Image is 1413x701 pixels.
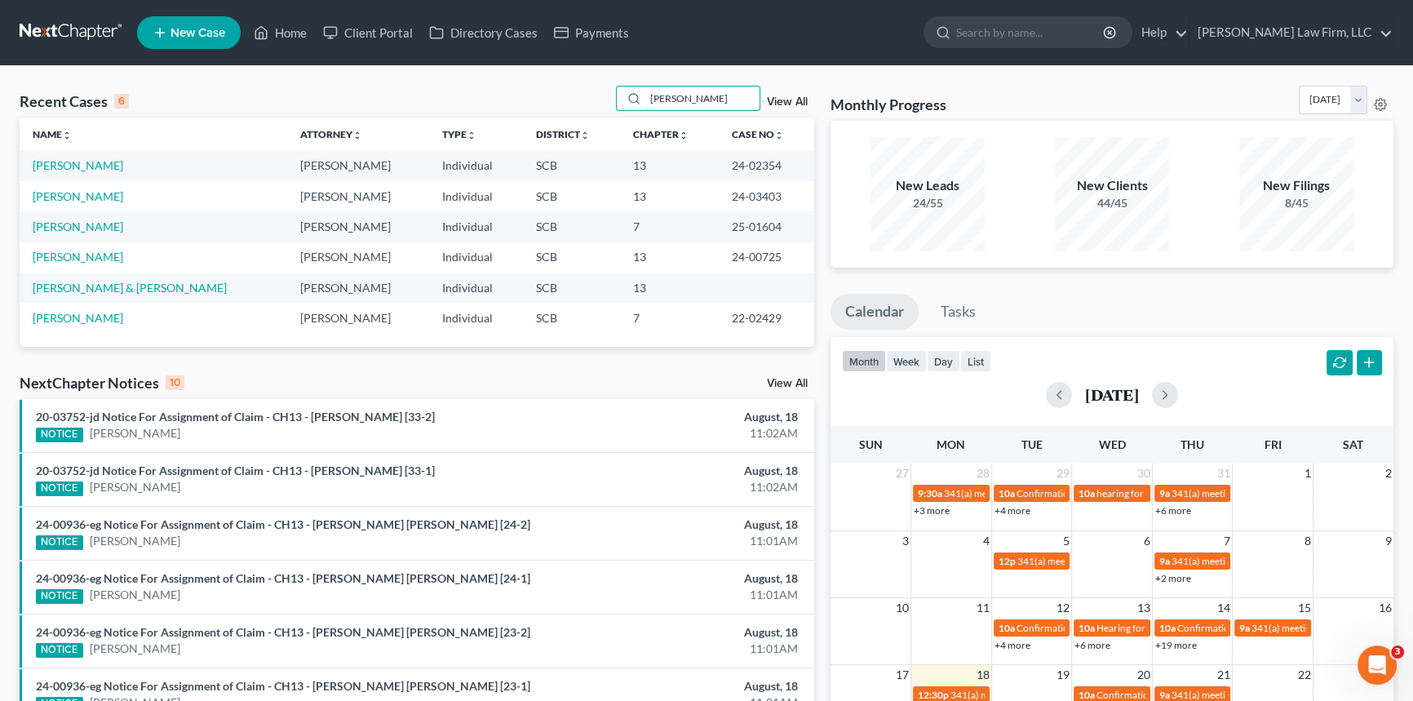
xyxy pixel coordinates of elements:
td: Individual [429,273,522,303]
i: unfold_more [467,131,476,140]
span: 14 [1216,598,1232,618]
div: NOTICE [36,481,83,496]
span: 10a [1079,622,1095,634]
td: 24-00725 [719,242,814,273]
a: +6 more [1074,639,1110,651]
a: 24-00936-eg Notice For Assignment of Claim - CH13 - [PERSON_NAME] [PERSON_NAME] [24-2] [36,517,530,531]
span: 11 [975,598,991,618]
span: Mon [937,437,965,451]
td: 22-02429 [719,303,814,333]
i: unfold_more [62,131,72,140]
div: NOTICE [36,643,83,658]
div: 8/45 [1239,195,1353,211]
div: New Leads [870,176,985,195]
div: August, 18 [555,624,798,641]
span: 10a [999,622,1015,634]
span: 13 [1136,598,1152,618]
td: 25-01604 [719,211,814,242]
span: 9a [1239,622,1250,634]
i: unfold_more [679,131,689,140]
span: 3 [1391,646,1404,659]
div: Recent Cases [20,91,129,111]
span: 22 [1296,665,1313,685]
span: Wed [1098,437,1125,451]
td: SCB [522,273,619,303]
h2: [DATE] [1085,386,1139,403]
a: [PERSON_NAME] [33,189,123,203]
span: 10a [1079,689,1095,701]
a: View All [767,378,808,389]
div: August, 18 [555,409,798,425]
div: 6 [114,94,129,109]
td: 13 [620,273,720,303]
div: August, 18 [555,463,798,479]
a: [PERSON_NAME] [90,641,180,657]
div: 10 [166,375,184,390]
span: Tue [1021,437,1042,451]
a: [PERSON_NAME] Law Firm, LLC [1189,18,1393,47]
a: +4 more [994,639,1030,651]
a: 24-00936-eg Notice For Assignment of Claim - CH13 - [PERSON_NAME] [PERSON_NAME] [23-1] [36,679,530,693]
span: 5 [1061,531,1071,551]
a: [PERSON_NAME] [90,479,180,495]
span: hearing for [PERSON_NAME] [1096,487,1222,499]
span: 1 [1303,464,1313,483]
span: 341(a) meeting for [PERSON_NAME] [1172,555,1329,567]
a: Attorneyunfold_more [300,128,362,140]
h3: Monthly Progress [831,95,946,114]
div: NOTICE [36,535,83,550]
td: Individual [429,211,522,242]
span: 15 [1296,598,1313,618]
span: 20 [1136,665,1152,685]
span: 341(a) meeting for [PERSON_NAME] [950,689,1108,701]
a: +3 more [914,504,950,517]
td: Individual [429,181,522,211]
a: Calendar [831,294,919,330]
button: list [960,350,991,372]
button: day [927,350,960,372]
span: 9a [1159,689,1170,701]
td: [PERSON_NAME] [287,150,429,180]
a: Home [246,18,315,47]
a: Client Portal [315,18,421,47]
span: Confirmation Hearing for [PERSON_NAME] [1017,487,1203,499]
td: 24-03403 [719,181,814,211]
td: 13 [620,150,720,180]
div: 11:02AM [555,479,798,495]
td: [PERSON_NAME] [287,242,429,273]
div: August, 18 [555,517,798,533]
span: 28 [975,464,991,483]
td: SCB [522,242,619,273]
a: Case Nounfold_more [732,128,784,140]
a: Directory Cases [421,18,546,47]
td: 13 [620,242,720,273]
a: +4 more [994,504,1030,517]
td: SCB [522,150,619,180]
span: 341(a) meeting for [PERSON_NAME] & [PERSON_NAME] [944,487,1188,499]
div: NextChapter Notices [20,373,184,393]
td: Individual [429,150,522,180]
div: 11:01AM [555,533,798,549]
a: [PERSON_NAME] [90,425,180,441]
span: Sat [1343,437,1363,451]
span: 341(a) meeting for [1172,487,1251,499]
span: 10a [999,487,1015,499]
span: 341(a) meeting for [PERSON_NAME] [1251,622,1409,634]
span: 7 [1222,531,1232,551]
span: 12 [1055,598,1071,618]
a: [PERSON_NAME] [33,220,123,233]
span: 21 [1216,665,1232,685]
td: SCB [522,211,619,242]
span: 18 [975,665,991,685]
span: 10a [1159,622,1176,634]
span: Confirmation Date for [PERSON_NAME] [1096,689,1269,701]
td: 13 [620,181,720,211]
span: 9a [1159,487,1170,499]
div: August, 18 [555,678,798,694]
div: 11:01AM [555,587,798,603]
td: [PERSON_NAME] [287,211,429,242]
div: NOTICE [36,428,83,442]
td: 7 [620,211,720,242]
a: [PERSON_NAME] [90,587,180,603]
span: 17 [894,665,910,685]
